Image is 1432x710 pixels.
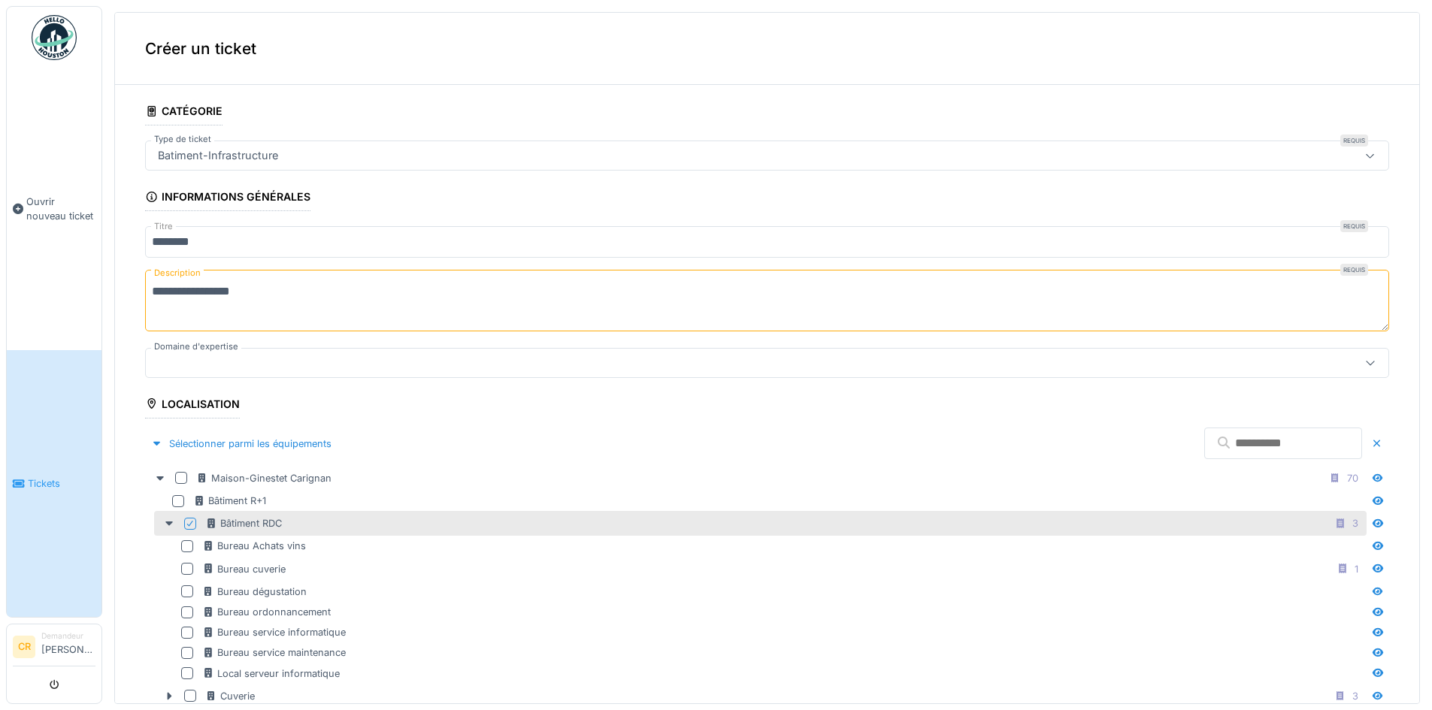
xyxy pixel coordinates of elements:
[145,100,223,125] div: Catégorie
[1352,516,1358,530] div: 3
[202,666,340,681] div: Local serveur informatique
[193,494,266,508] div: Bâtiment R+1
[1352,689,1358,703] div: 3
[26,195,95,223] span: Ouvrir nouveau ticket
[196,471,332,485] div: Maison-Ginestet Carignan
[151,340,241,353] label: Domaine d'expertise
[32,15,77,60] img: Badge_color-CXgf-gQk.svg
[202,625,346,639] div: Bureau service informatique
[13,630,95,666] a: CR Demandeur[PERSON_NAME]
[205,516,282,530] div: Bâtiment RDC
[41,630,95,642] div: Demandeur
[41,630,95,663] li: [PERSON_NAME]
[13,636,35,658] li: CR
[205,689,255,703] div: Cuverie
[115,13,1419,85] div: Créer un ticket
[202,585,307,599] div: Bureau dégustation
[202,539,306,553] div: Bureau Achats vins
[145,393,240,418] div: Localisation
[7,68,101,350] a: Ouvrir nouveau ticket
[151,220,176,233] label: Titre
[202,605,331,619] div: Bureau ordonnancement
[151,264,204,282] label: Description
[152,147,284,164] div: Batiment-Infrastructure
[1340,264,1368,276] div: Requis
[202,645,346,660] div: Bureau service maintenance
[1355,562,1358,576] div: 1
[1347,471,1358,485] div: 70
[7,350,101,618] a: Tickets
[202,562,286,576] div: Bureau cuverie
[151,133,214,146] label: Type de ticket
[145,434,338,454] div: Sélectionner parmi les équipements
[1340,134,1368,147] div: Requis
[145,186,310,211] div: Informations générales
[28,476,95,491] span: Tickets
[1340,220,1368,232] div: Requis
